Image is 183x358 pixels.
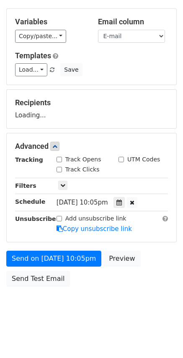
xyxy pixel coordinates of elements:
[15,198,45,205] strong: Schedule
[15,98,168,107] h5: Recipients
[15,30,66,43] a: Copy/paste...
[57,225,132,233] a: Copy unsubscribe link
[57,199,108,206] span: [DATE] 10:05pm
[98,17,168,26] h5: Email column
[15,156,43,163] strong: Tracking
[6,251,101,267] a: Send on [DATE] 10:05pm
[65,165,100,174] label: Track Clicks
[127,155,160,164] label: UTM Codes
[15,51,51,60] a: Templates
[15,98,168,120] div: Loading...
[103,251,140,267] a: Preview
[60,63,82,76] button: Save
[15,182,36,189] strong: Filters
[15,17,85,26] h5: Variables
[65,155,101,164] label: Track Opens
[141,318,183,358] iframe: Chat Widget
[15,142,168,151] h5: Advanced
[65,214,126,223] label: Add unsubscribe link
[6,271,70,287] a: Send Test Email
[15,215,56,222] strong: Unsubscribe
[15,63,47,76] a: Load...
[141,318,183,358] div: 聊天小组件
